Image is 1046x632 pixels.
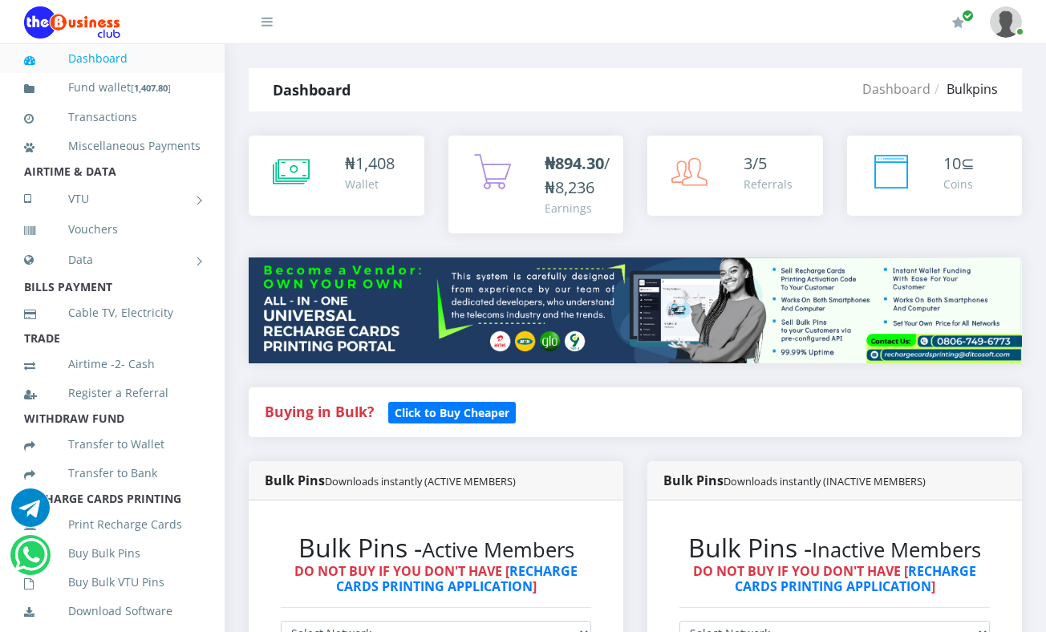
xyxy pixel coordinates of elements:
[448,136,624,233] a: ₦894.30/₦8,236 Earnings
[24,455,201,492] a: Transfer to Bank
[24,128,201,164] a: Miscellaneous Payments
[345,152,395,176] div: ₦
[663,472,926,489] strong: Bulk Pins
[265,402,374,421] strong: Buying in Bulk?
[943,176,975,192] div: Coins
[930,79,998,99] li: Bulkpins
[24,375,201,411] a: Register a Referral
[735,562,977,595] a: RECHARGE CARDS PRINTING APPLICATION
[545,200,610,217] div: Earnings
[990,6,1022,38] img: User
[325,474,516,488] small: Downloads instantly (ACTIVE MEMBERS)
[812,536,981,564] small: Inactive Members
[24,6,120,38] img: Logo
[679,533,990,563] h2: Bulk Pins -
[265,472,516,489] strong: Bulk Pins
[336,562,578,595] a: RECHARGE CARDS PRINTING APPLICATION
[724,474,926,488] small: Downloads instantly (INACTIVE MEMBERS)
[962,10,974,22] span: Renew/Upgrade Subscription
[422,536,574,564] small: Active Members
[273,80,351,99] strong: Dashboard
[24,346,201,383] a: Airtime -2- Cash
[943,152,961,174] span: 10
[24,69,201,107] a: Fund wallet[1,407.80]
[24,294,201,331] a: Cable TV, Electricity
[355,152,395,174] span: 1,408
[545,152,604,174] b: ₦894.30
[862,80,930,98] a: Dashboard
[249,136,424,216] a: ₦1,408 Wallet
[345,176,395,192] div: Wallet
[24,99,201,136] a: Transactions
[943,152,975,176] div: ⊆
[545,152,610,198] span: /₦8,236
[388,402,516,421] a: Click to Buy Cheaper
[11,500,50,527] a: Chat for support
[294,562,578,595] strong: DO NOT BUY IF YOU DON'T HAVE [ ]
[395,405,509,420] b: Click to Buy Cheaper
[24,211,201,248] a: Vouchers
[647,136,823,216] a: 3/5 Referrals
[134,82,168,94] b: 1,407.80
[24,564,201,601] a: Buy Bulk VTU Pins
[952,16,964,29] i: Renew/Upgrade Subscription
[693,562,976,595] strong: DO NOT BUY IF YOU DON'T HAVE [ ]
[24,535,201,572] a: Buy Bulk Pins
[14,548,47,574] a: Chat for support
[24,40,201,77] a: Dashboard
[24,593,201,630] a: Download Software
[744,176,793,192] div: Referrals
[24,179,201,219] a: VTU
[24,426,201,463] a: Transfer to Wallet
[281,533,591,563] h2: Bulk Pins -
[131,82,171,94] small: [ ]
[744,152,767,174] span: 3/5
[24,506,201,543] a: Print Recharge Cards
[249,257,1022,363] img: multitenant_rcp.png
[24,240,201,280] a: Data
